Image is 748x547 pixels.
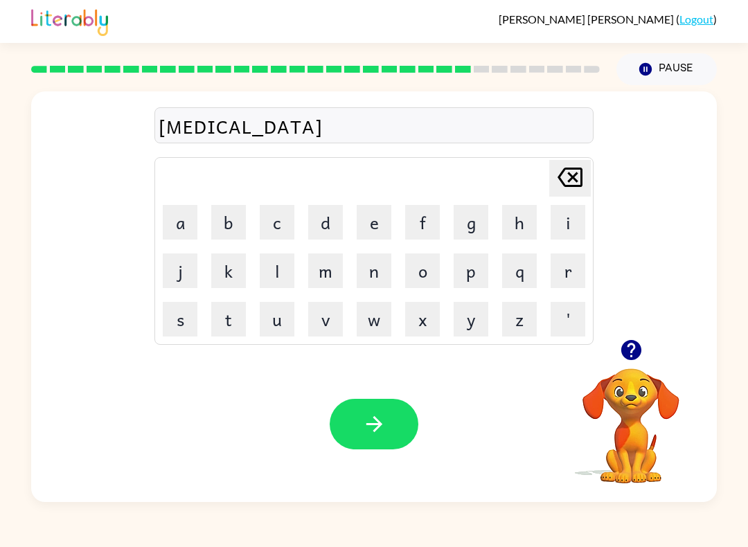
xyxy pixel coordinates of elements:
[551,302,585,337] button: '
[211,302,246,337] button: t
[163,302,197,337] button: s
[502,302,537,337] button: z
[308,302,343,337] button: v
[308,253,343,288] button: m
[163,205,197,240] button: a
[308,205,343,240] button: d
[260,302,294,337] button: u
[159,111,589,141] div: [MEDICAL_DATA]
[31,6,108,36] img: Literably
[357,253,391,288] button: n
[679,12,713,26] a: Logout
[357,302,391,337] button: w
[260,205,294,240] button: c
[616,53,717,85] button: Pause
[260,253,294,288] button: l
[499,12,676,26] span: [PERSON_NAME] [PERSON_NAME]
[405,205,440,240] button: f
[551,205,585,240] button: i
[357,205,391,240] button: e
[454,253,488,288] button: p
[454,302,488,337] button: y
[211,253,246,288] button: k
[499,12,717,26] div: ( )
[562,347,700,485] video: Your browser must support playing .mp4 files to use Literably. Please try using another browser.
[405,253,440,288] button: o
[502,205,537,240] button: h
[211,205,246,240] button: b
[454,205,488,240] button: g
[405,302,440,337] button: x
[502,253,537,288] button: q
[163,253,197,288] button: j
[551,253,585,288] button: r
